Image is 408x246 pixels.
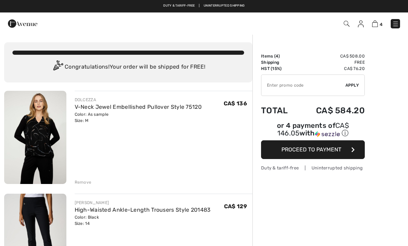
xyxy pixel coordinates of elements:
[261,53,298,59] td: Items ( )
[75,214,211,227] div: Color: Black Size: 14
[358,20,364,27] img: My Info
[75,179,92,185] div: Remove
[372,19,382,28] a: 4
[276,54,278,59] span: 4
[8,17,37,30] img: 1ère Avenue
[372,20,378,27] img: Shopping Bag
[75,200,211,206] div: [PERSON_NAME]
[277,121,349,137] span: CA$ 146.05
[4,91,66,184] img: V-Neck Jewel Embellished Pullover Style 75120
[315,131,340,137] img: Sezzle
[261,165,365,171] div: Duty & tariff-free | Uninterrupted shipping
[298,65,365,72] td: CA$ 76.20
[8,20,37,26] a: 1ère Avenue
[261,140,365,159] button: Proceed to Payment
[261,122,365,138] div: or 4 payments of with
[51,60,65,74] img: Congratulation2.svg
[75,104,202,110] a: V-Neck Jewel Embellished Pullover Style 75120
[380,22,382,27] span: 4
[75,97,202,103] div: DOLCEZZA
[298,59,365,65] td: Free
[261,59,298,65] td: Shipping
[224,203,247,210] span: CA$ 129
[392,20,399,27] img: Menu
[281,146,341,153] span: Proceed to Payment
[298,53,365,59] td: CA$ 508.00
[75,111,202,124] div: Color: As sample Size: M
[12,60,244,74] div: Congratulations! Your order will be shipped for FREE!
[261,75,345,96] input: Promo code
[298,99,365,122] td: CA$ 584.20
[261,99,298,122] td: Total
[344,21,350,27] img: Search
[224,100,247,107] span: CA$ 136
[261,65,298,72] td: HST (15%)
[261,122,365,140] div: or 4 payments ofCA$ 146.05withSezzle Click to learn more about Sezzle
[345,82,359,88] span: Apply
[75,207,211,213] a: High-Waisted Ankle-Length Trousers Style 201483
